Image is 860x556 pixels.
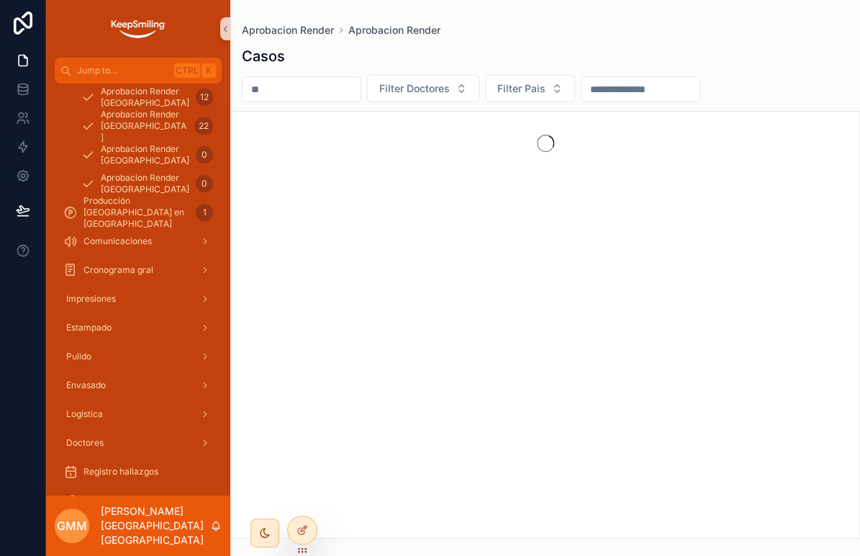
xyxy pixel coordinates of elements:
[101,172,190,195] span: Aprobacion Render [GEOGRAPHIC_DATA]
[46,84,230,496] div: scrollable content
[72,113,222,139] a: Aprobacion Render [GEOGRAPHIC_DATA]22
[66,351,91,362] span: Pulido
[55,372,222,398] a: Envasado
[196,204,213,221] div: 1
[101,143,190,166] span: Aprobacion Render [GEOGRAPHIC_DATA]
[194,117,213,135] div: 22
[196,89,213,106] div: 12
[196,146,213,163] div: 0
[66,437,104,449] span: Doctores
[66,380,106,391] span: Envasado
[174,63,200,78] span: Ctrl
[55,430,222,456] a: Doctores
[196,175,213,192] div: 0
[55,286,222,312] a: Impresiones
[55,257,222,283] a: Cronograma gral
[203,65,214,76] span: K
[55,199,222,225] a: Producción [GEOGRAPHIC_DATA] en [GEOGRAPHIC_DATA]1
[72,171,222,197] a: Aprobacion Render [GEOGRAPHIC_DATA]0
[101,109,189,143] span: Aprobacion Render [GEOGRAPHIC_DATA]
[83,466,158,477] span: Registro hallazgos
[83,195,190,230] span: Producción [GEOGRAPHIC_DATA] en [GEOGRAPHIC_DATA]
[485,75,575,102] button: Select Button
[83,236,152,247] span: Comunicaciones
[83,264,153,276] span: Cronograma gral
[55,459,222,485] a: Registro hallazgos
[55,58,222,84] button: Jump to...CtrlK
[55,488,222,514] a: Formulario hallazgo
[66,322,112,333] span: Estampado
[348,23,440,37] a: Aprobacion Render
[55,344,222,369] a: Pulido
[367,75,479,102] button: Select Button
[101,86,190,109] span: Aprobacion Render [GEOGRAPHIC_DATA]
[242,23,334,37] a: Aprobacion Render
[77,65,168,76] span: Jump to...
[379,81,450,96] span: Filter Doctores
[66,408,103,420] span: Logistica
[72,84,222,110] a: Aprobacion Render [GEOGRAPHIC_DATA]12
[83,495,165,506] span: Formulario hallazgo
[55,315,222,341] a: Estampado
[55,228,222,254] a: Comunicaciones
[66,293,116,305] span: Impresiones
[72,142,222,168] a: Aprobacion Render [GEOGRAPHIC_DATA]0
[101,504,210,547] p: [PERSON_NAME][GEOGRAPHIC_DATA][GEOGRAPHIC_DATA]
[497,81,546,96] span: Filter Pais
[55,401,222,427] a: Logistica
[109,17,166,40] img: App logo
[242,46,285,66] h1: Casos
[57,517,87,534] span: GMM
